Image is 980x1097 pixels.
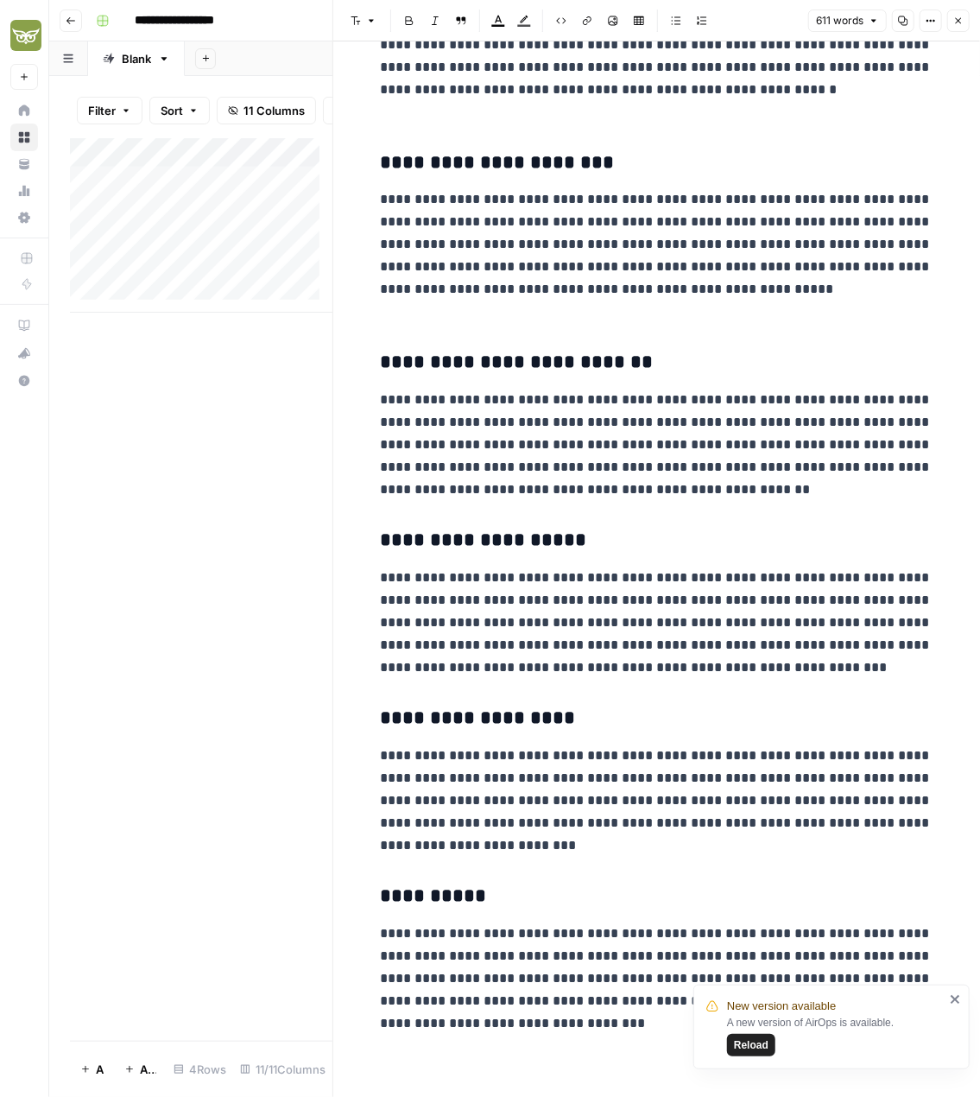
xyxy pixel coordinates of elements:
span: Sort [161,102,183,119]
button: Sort [149,97,210,124]
button: Add 10 Rows [114,1056,167,1083]
button: 611 words [808,10,887,32]
span: 611 words [816,13,863,29]
a: AirOps Academy [10,312,38,339]
a: Browse [10,124,38,151]
a: Usage [10,177,38,205]
a: Home [10,97,38,124]
div: 11/11 Columns [233,1056,332,1083]
span: New version available [727,998,836,1015]
div: 4 Rows [167,1056,233,1083]
button: close [950,992,962,1006]
button: Reload [727,1034,775,1056]
img: Evergreen Media Logo [10,20,41,51]
span: Filter [88,102,116,119]
a: Blank [88,41,185,76]
div: Blank [122,50,151,67]
button: Workspace: Evergreen Media [10,14,38,57]
button: Add Row [70,1056,114,1083]
a: Settings [10,204,38,231]
span: Add Row [96,1061,104,1078]
button: Filter [77,97,142,124]
button: Help + Support [10,367,38,395]
div: What's new? [11,340,37,366]
span: Reload [734,1037,768,1053]
div: A new version of AirOps is available. [727,1015,945,1056]
button: 11 Columns [217,97,316,124]
a: Your Data [10,150,38,178]
button: What's new? [10,339,38,367]
span: 11 Columns [243,102,305,119]
span: Add 10 Rows [140,1061,156,1078]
